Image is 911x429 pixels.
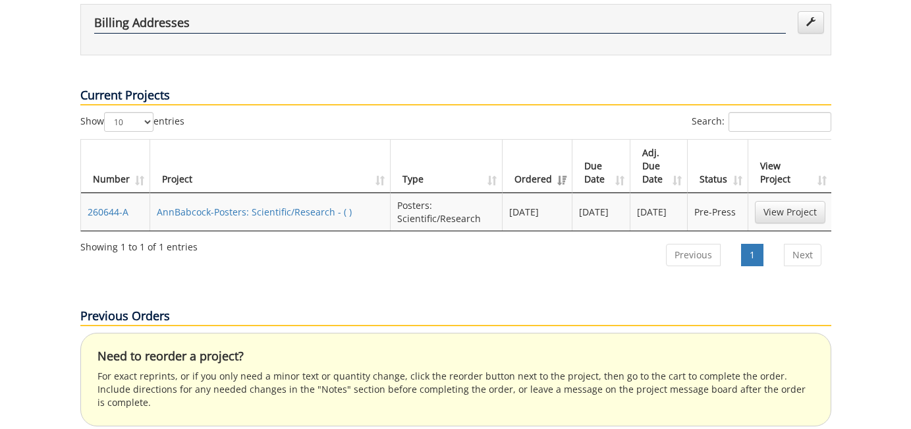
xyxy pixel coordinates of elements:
[150,140,391,193] th: Project: activate to sort column ascending
[391,140,503,193] th: Type: activate to sort column ascending
[81,140,150,193] th: Number: activate to sort column ascending
[80,308,831,326] p: Previous Orders
[741,244,763,266] a: 1
[104,112,153,132] select: Showentries
[80,235,198,254] div: Showing 1 to 1 of 1 entries
[688,140,748,193] th: Status: activate to sort column ascending
[666,244,721,266] a: Previous
[798,11,824,34] a: Edit Addresses
[88,206,128,218] a: 260644-A
[630,140,688,193] th: Adj. Due Date: activate to sort column ascending
[391,193,503,231] td: Posters: Scientific/Research
[80,87,831,105] p: Current Projects
[572,140,630,193] th: Due Date: activate to sort column ascending
[97,370,814,409] p: For exact reprints, or if you only need a minor text or quantity change, click the reorder button...
[503,193,572,231] td: [DATE]
[572,193,630,231] td: [DATE]
[503,140,572,193] th: Ordered: activate to sort column ascending
[630,193,688,231] td: [DATE]
[729,112,831,132] input: Search:
[688,193,748,231] td: Pre-Press
[784,244,821,266] a: Next
[748,140,832,193] th: View Project: activate to sort column ascending
[157,206,352,218] a: AnnBabcock-Posters: Scientific/Research - ( )
[692,112,831,132] label: Search:
[94,16,786,34] h4: Billing Addresses
[80,112,184,132] label: Show entries
[97,350,814,363] h4: Need to reorder a project?
[755,201,825,223] a: View Project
